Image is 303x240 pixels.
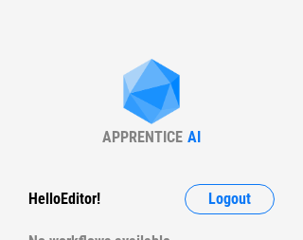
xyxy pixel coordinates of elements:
[187,128,201,146] div: AI
[102,128,183,146] div: APPRENTICE
[28,184,100,214] div: Hello Editor !
[185,184,275,214] button: Logout
[114,59,189,128] img: Apprentice AI
[208,192,251,207] span: Logout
